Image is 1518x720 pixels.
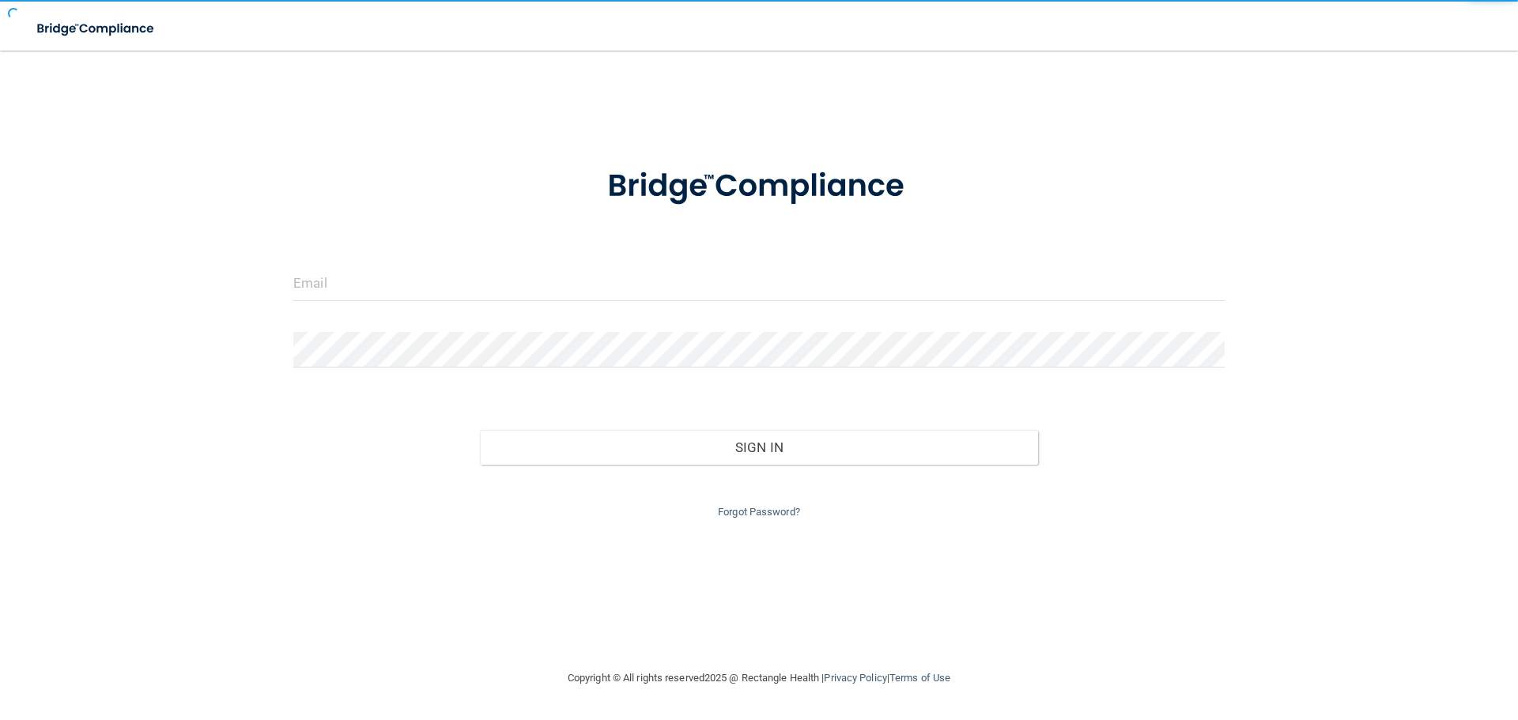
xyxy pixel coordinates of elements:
input: Email [293,266,1225,301]
img: bridge_compliance_login_screen.278c3ca4.svg [24,13,169,45]
div: Copyright © All rights reserved 2025 @ Rectangle Health | | [470,653,1048,703]
a: Forgot Password? [718,506,800,518]
a: Privacy Policy [824,672,886,684]
img: bridge_compliance_login_screen.278c3ca4.svg [575,145,943,228]
a: Terms of Use [889,672,950,684]
button: Sign In [480,430,1039,465]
